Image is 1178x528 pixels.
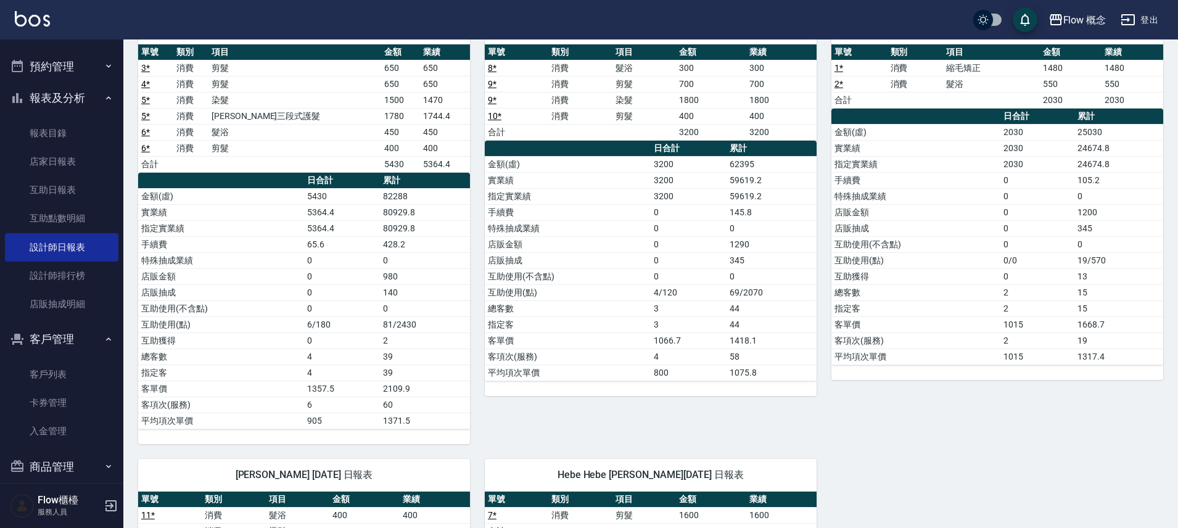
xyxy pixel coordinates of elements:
[1040,60,1102,76] td: 1480
[651,332,727,349] td: 1066.7
[173,60,208,76] td: 消費
[1000,204,1075,220] td: 0
[727,204,817,220] td: 145.8
[676,60,746,76] td: 300
[831,316,1000,332] td: 客單價
[888,44,944,60] th: 類別
[173,44,208,60] th: 類別
[485,492,548,508] th: 單號
[5,262,118,290] a: 設計師排行榜
[548,92,612,108] td: 消費
[1074,124,1163,140] td: 25030
[10,493,35,518] img: Person
[746,76,817,92] td: 700
[381,44,420,60] th: 金額
[304,413,380,429] td: 905
[208,108,381,124] td: [PERSON_NAME]三段式護髮
[381,92,420,108] td: 1500
[831,109,1163,365] table: a dense table
[485,44,548,60] th: 單號
[380,268,470,284] td: 980
[1074,252,1163,268] td: 19/570
[380,252,470,268] td: 0
[727,236,817,252] td: 1290
[651,316,727,332] td: 3
[746,44,817,60] th: 業績
[304,365,380,381] td: 4
[1074,220,1163,236] td: 345
[1074,300,1163,316] td: 15
[420,108,470,124] td: 1744.4
[138,316,304,332] td: 互助使用(點)
[1116,9,1163,31] button: 登出
[420,124,470,140] td: 450
[831,220,1000,236] td: 店販抽成
[676,124,746,140] td: 3200
[746,108,817,124] td: 400
[651,220,727,236] td: 0
[138,188,304,204] td: 金額(虛)
[831,332,1000,349] td: 客項次(服務)
[1000,252,1075,268] td: 0/0
[676,92,746,108] td: 1800
[1044,7,1111,33] button: Flow 概念
[1102,44,1163,60] th: 業績
[400,507,470,523] td: 400
[485,332,651,349] td: 客單價
[831,284,1000,300] td: 總客數
[651,188,727,204] td: 3200
[138,284,304,300] td: 店販抽成
[831,188,1000,204] td: 特殊抽成業績
[400,492,470,508] th: 業績
[138,44,173,60] th: 單號
[548,44,612,60] th: 類別
[651,141,727,157] th: 日合計
[381,76,420,92] td: 650
[548,60,612,76] td: 消費
[208,92,381,108] td: 染髮
[1074,172,1163,188] td: 105.2
[329,492,400,508] th: 金額
[485,188,651,204] td: 指定實業績
[380,316,470,332] td: 81/2430
[1013,7,1037,32] button: save
[380,284,470,300] td: 140
[381,108,420,124] td: 1780
[485,349,651,365] td: 客項次(服務)
[420,76,470,92] td: 650
[208,124,381,140] td: 髮浴
[173,124,208,140] td: 消費
[1040,76,1102,92] td: 550
[420,44,470,60] th: 業績
[138,492,202,508] th: 單號
[485,220,651,236] td: 特殊抽成業績
[304,300,380,316] td: 0
[138,300,304,316] td: 互助使用(不含點)
[612,60,676,76] td: 髮浴
[676,44,746,60] th: 金額
[831,124,1000,140] td: 金額(虛)
[138,332,304,349] td: 互助獲得
[727,172,817,188] td: 59619.2
[5,451,118,483] button: 商品管理
[1000,300,1075,316] td: 2
[5,417,118,445] a: 入金管理
[1000,220,1075,236] td: 0
[651,268,727,284] td: 0
[612,108,676,124] td: 剪髮
[485,44,817,141] table: a dense table
[651,172,727,188] td: 3200
[138,349,304,365] td: 總客數
[485,365,651,381] td: 平均項次單價
[485,236,651,252] td: 店販金額
[831,349,1000,365] td: 平均項次單價
[380,220,470,236] td: 80929.8
[1000,172,1075,188] td: 0
[15,11,50,27] img: Logo
[380,413,470,429] td: 1371.5
[831,172,1000,188] td: 手續費
[138,268,304,284] td: 店販金額
[5,360,118,389] a: 客戶列表
[612,76,676,92] td: 剪髮
[420,92,470,108] td: 1470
